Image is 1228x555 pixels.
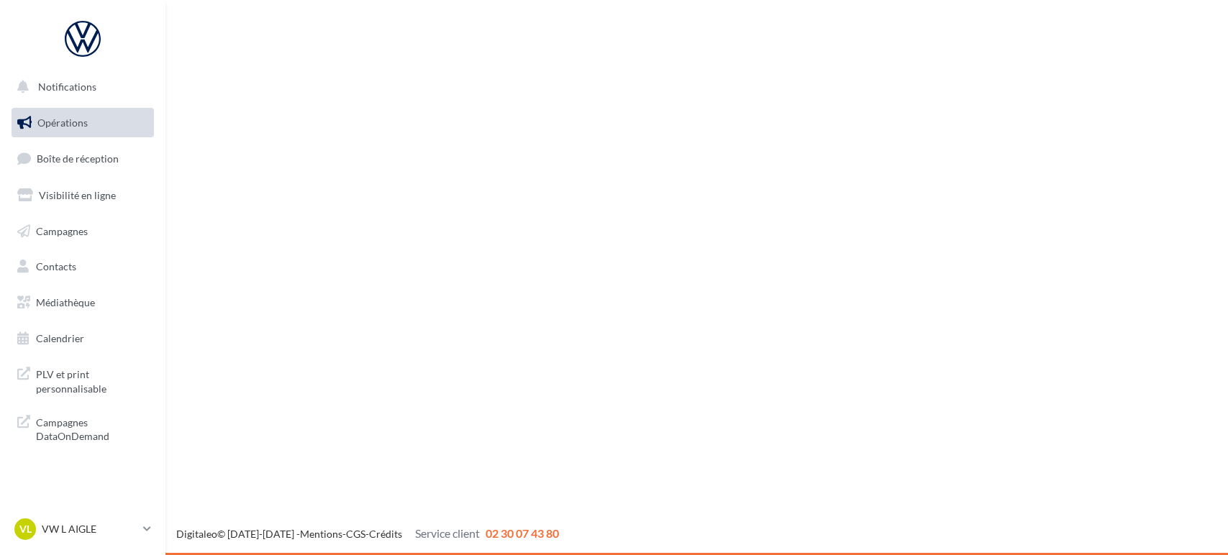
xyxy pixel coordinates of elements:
span: Opérations [37,116,88,129]
a: Visibilité en ligne [9,180,157,211]
a: Boîte de réception [9,143,157,174]
span: Service client [415,526,480,540]
a: CGS [346,528,365,540]
span: PLV et print personnalisable [36,364,148,395]
a: Crédits [369,528,402,540]
p: VW L AIGLE [42,522,137,536]
span: Campagnes [36,224,88,237]
button: Notifications [9,72,151,102]
span: Visibilité en ligne [39,189,116,201]
a: VL VW L AIGLE [12,515,154,543]
span: Notifications [38,81,96,93]
span: Contacts [36,260,76,272]
a: Calendrier [9,324,157,354]
a: PLV et print personnalisable [9,359,157,401]
a: Mentions [300,528,342,540]
a: Médiathèque [9,288,157,318]
span: © [DATE]-[DATE] - - - [176,528,559,540]
a: Campagnes [9,216,157,247]
span: Médiathèque [36,296,95,308]
a: Digitaleo [176,528,217,540]
span: 02 30 07 43 80 [486,526,559,540]
span: Campagnes DataOnDemand [36,413,148,444]
a: Campagnes DataOnDemand [9,407,157,449]
a: Opérations [9,108,157,138]
a: Contacts [9,252,157,282]
span: Boîte de réception [37,152,119,165]
span: Calendrier [36,332,84,344]
span: VL [19,522,32,536]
